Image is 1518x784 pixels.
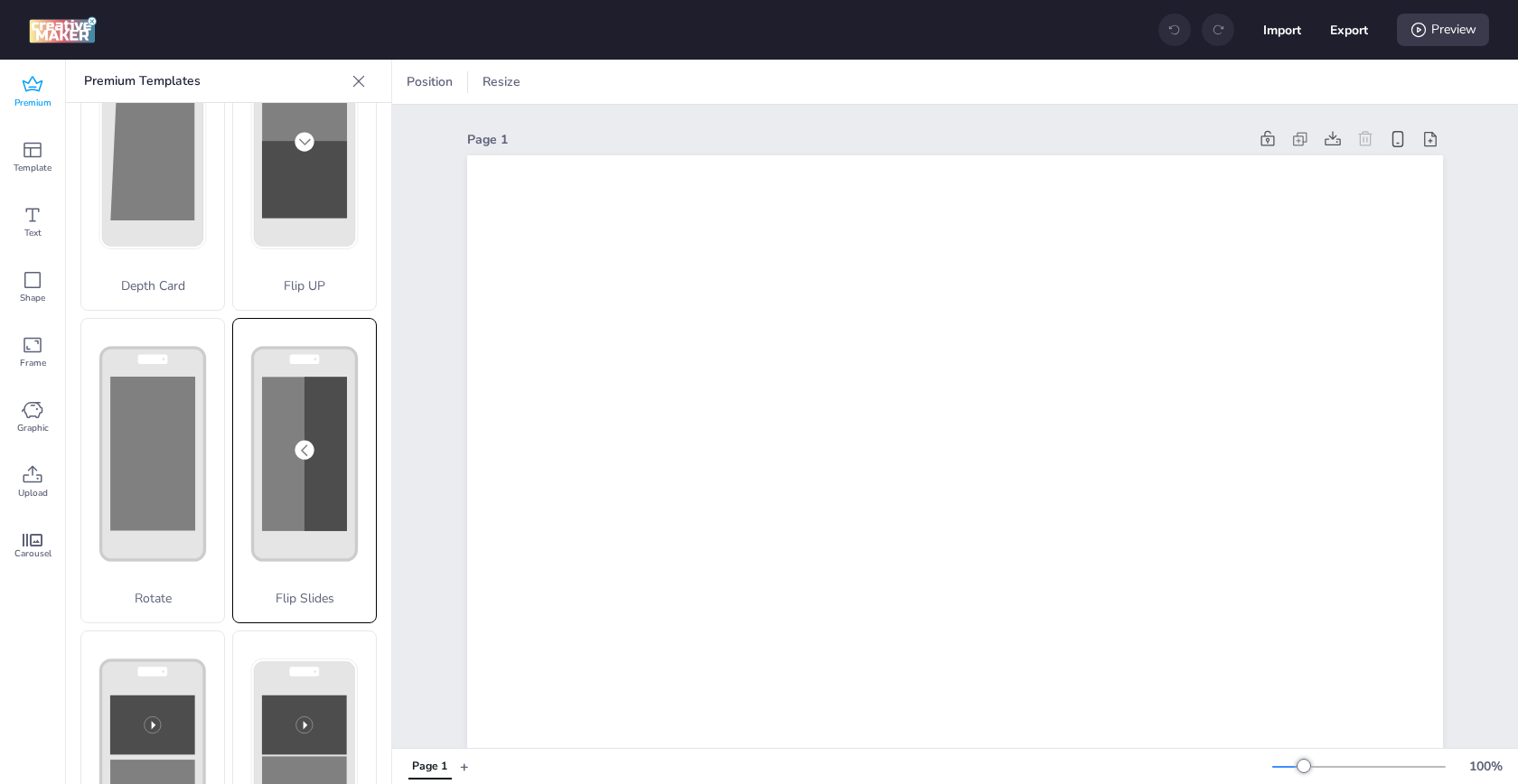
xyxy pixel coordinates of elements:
[460,751,469,782] button: +
[17,421,49,435] span: Graphic
[1263,11,1301,49] button: Import
[399,751,460,782] div: Tabs
[81,276,224,295] p: Depth Card
[20,291,45,305] span: Shape
[479,72,524,91] span: Resize
[233,589,376,608] p: Flip Slides
[1330,11,1368,49] button: Export
[81,589,224,608] p: Rotate
[403,72,456,91] span: Position
[29,16,97,43] img: logo Creative Maker
[1397,14,1489,46] div: Preview
[467,130,1248,149] div: Page 1
[84,60,344,103] p: Premium Templates
[20,356,46,370] span: Frame
[233,276,376,295] p: Flip UP
[24,226,42,240] span: Text
[14,161,52,175] span: Template
[412,759,447,775] div: Page 1
[14,546,52,561] span: Carousel
[18,486,48,500] span: Upload
[14,96,52,110] span: Premium
[1464,757,1507,776] div: 100 %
